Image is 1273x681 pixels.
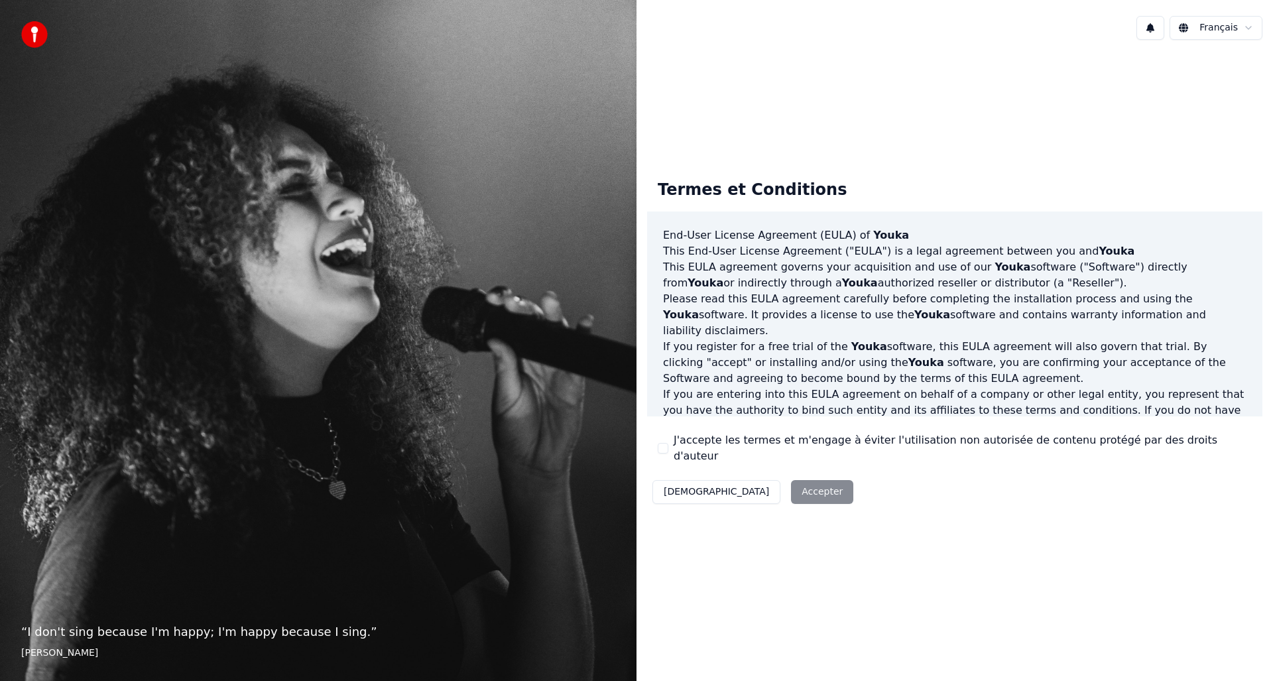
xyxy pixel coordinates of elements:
p: If you are entering into this EULA agreement on behalf of a company or other legal entity, you re... [663,387,1246,450]
span: Youka [995,261,1030,273]
span: Youka [1099,245,1134,257]
span: Youka [908,356,944,369]
p: This EULA agreement governs your acquisition and use of our software ("Software") directly from o... [663,259,1246,291]
p: This End-User License Agreement ("EULA") is a legal agreement between you and [663,243,1246,259]
label: J'accepte les termes et m'engage à éviter l'utilisation non autorisée de contenu protégé par des ... [674,432,1252,464]
p: If you register for a free trial of the software, this EULA agreement will also govern that trial... [663,339,1246,387]
span: Youka [663,308,699,321]
h3: End-User License Agreement (EULA) of [663,227,1246,243]
p: Please read this EULA agreement carefully before completing the installation process and using th... [663,291,1246,339]
span: Youka [873,229,909,241]
span: Youka [842,277,878,289]
span: Youka [851,340,887,353]
footer: [PERSON_NAME] [21,647,615,660]
div: Termes et Conditions [647,169,857,212]
span: Youka [914,308,950,321]
img: youka [21,21,48,48]
span: Youka [688,277,723,289]
p: “ I don't sing because I'm happy; I'm happy because I sing. ” [21,623,615,641]
button: [DEMOGRAPHIC_DATA] [652,480,780,504]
